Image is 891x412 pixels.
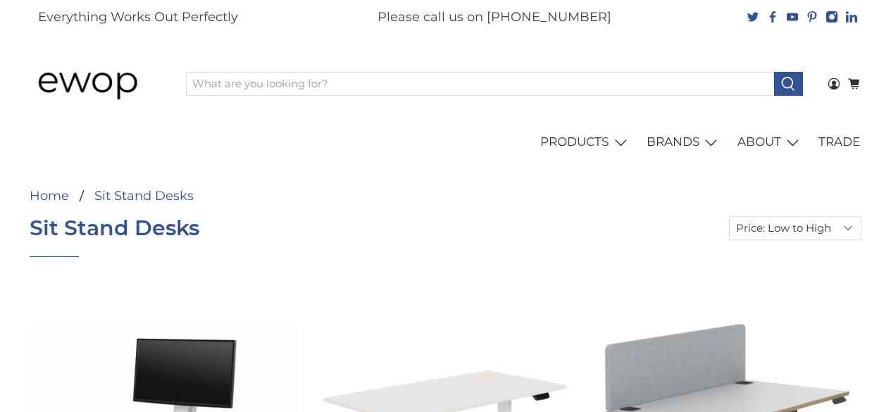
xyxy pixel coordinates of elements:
[811,123,868,162] a: TRADE
[729,123,811,162] a: ABOUT
[38,8,238,27] p: Everything Works Out Perfectly
[30,189,69,202] a: Home
[30,216,199,240] h1: Sit Stand Desks
[378,8,611,27] p: Please call us on [PHONE_NUMBER]
[30,189,354,202] nav: breadcrumbs
[639,123,730,162] a: BRANDS
[532,123,639,162] a: PRODUCTS
[23,123,868,162] nav: main navigation
[186,72,775,96] input: What are you looking for?
[94,189,194,202] a: Sit Stand Desks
